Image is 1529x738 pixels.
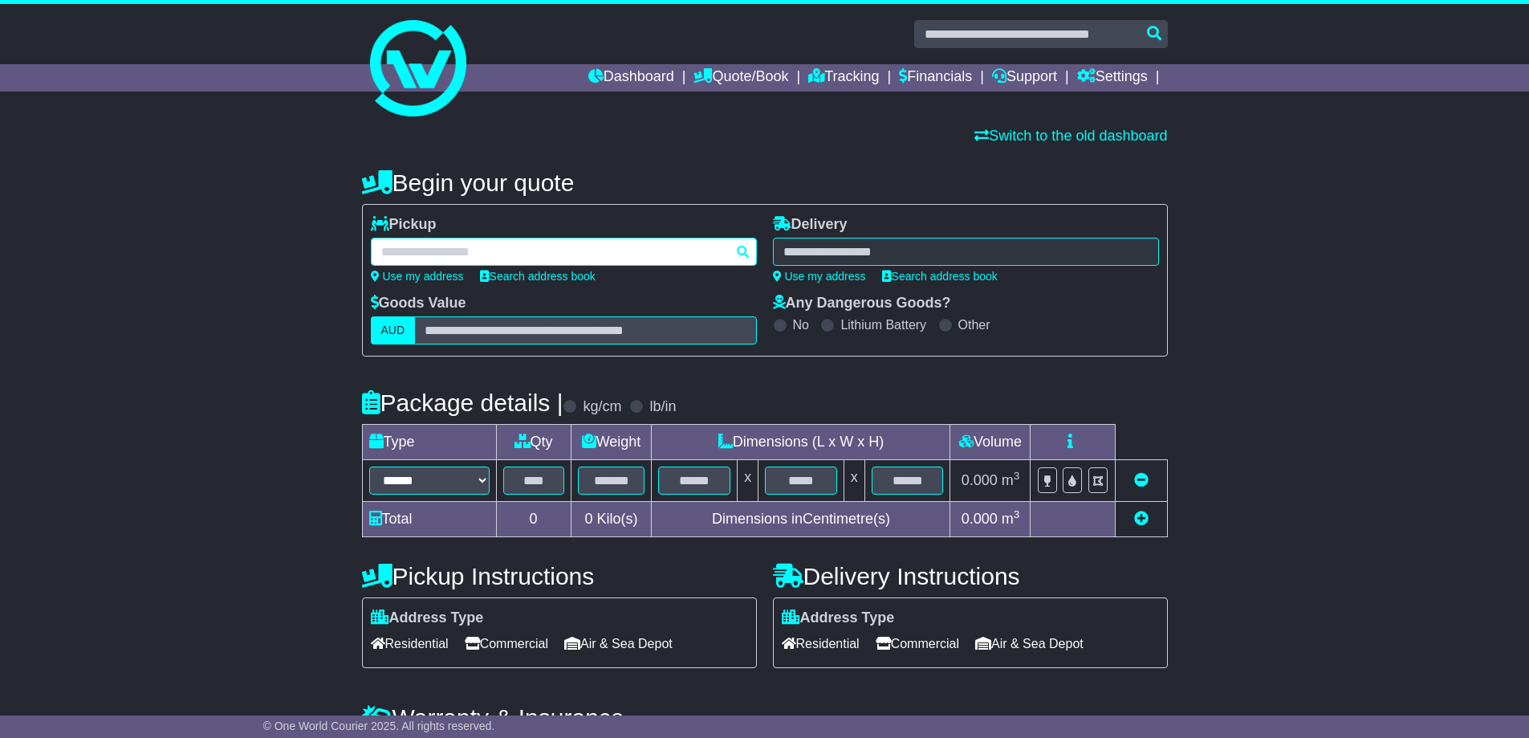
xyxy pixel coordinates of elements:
[1014,470,1020,482] sup: 3
[362,704,1168,731] h4: Warranty & Insurance
[992,64,1057,92] a: Support
[773,270,866,283] a: Use my address
[362,169,1168,196] h4: Begin your quote
[362,425,496,460] td: Type
[1134,511,1149,527] a: Add new item
[773,563,1168,589] h4: Delivery Instructions
[652,425,950,460] td: Dimensions (L x W x H)
[496,425,571,460] td: Qty
[773,216,848,234] label: Delivery
[371,270,464,283] a: Use my address
[962,511,998,527] span: 0.000
[465,631,548,656] span: Commercial
[693,64,788,92] a: Quote/Book
[738,460,758,502] td: x
[371,216,437,234] label: Pickup
[649,398,676,416] label: lb/in
[808,64,879,92] a: Tracking
[844,460,864,502] td: x
[371,610,484,627] label: Address Type
[571,425,652,460] td: Weight
[371,316,416,345] label: AUD
[840,317,926,332] label: Lithium Battery
[958,317,990,332] label: Other
[773,295,951,312] label: Any Dangerous Goods?
[899,64,972,92] a: Financials
[588,64,674,92] a: Dashboard
[962,472,998,488] span: 0.000
[793,317,809,332] label: No
[950,425,1031,460] td: Volume
[371,631,449,656] span: Residential
[1134,472,1149,488] a: Remove this item
[882,270,998,283] a: Search address book
[782,610,895,627] label: Address Type
[1014,508,1020,520] sup: 3
[974,128,1167,144] a: Switch to the old dashboard
[583,398,621,416] label: kg/cm
[496,502,571,537] td: 0
[571,502,652,537] td: Kilo(s)
[371,295,466,312] label: Goods Value
[371,238,757,266] typeahead: Please provide city
[263,720,495,732] span: © One World Courier 2025. All rights reserved.
[564,631,673,656] span: Air & Sea Depot
[362,563,757,589] h4: Pickup Instructions
[1002,472,1020,488] span: m
[1077,64,1148,92] a: Settings
[652,502,950,537] td: Dimensions in Centimetre(s)
[480,270,596,283] a: Search address book
[362,502,496,537] td: Total
[584,511,592,527] span: 0
[1002,511,1020,527] span: m
[362,389,563,416] h4: Package details |
[782,631,860,656] span: Residential
[975,631,1084,656] span: Air & Sea Depot
[876,631,959,656] span: Commercial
